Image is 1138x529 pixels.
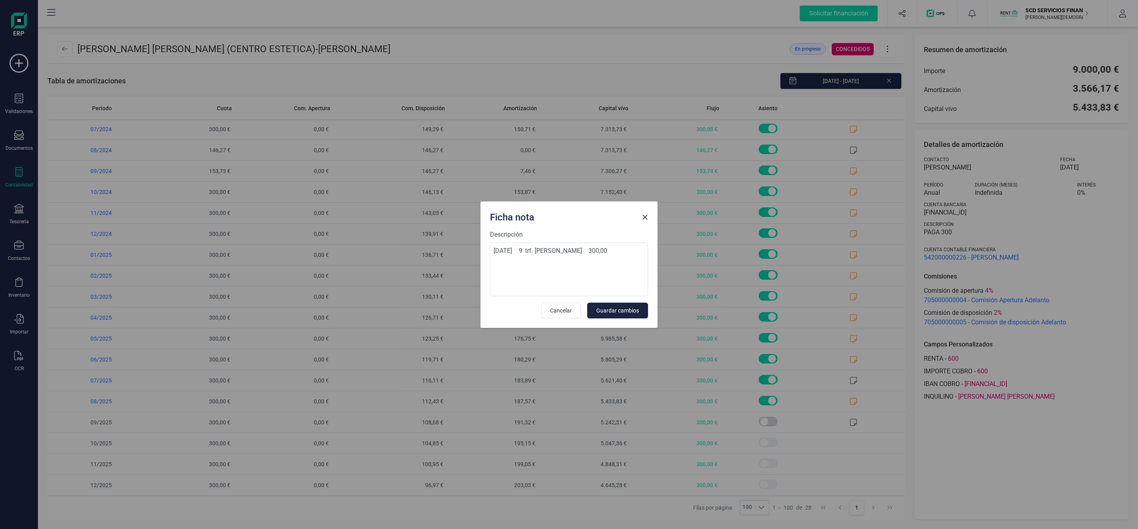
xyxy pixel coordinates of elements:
span: Guardar cambios [596,307,639,314]
button: Guardar cambios [587,303,648,318]
button: Cancelar [541,303,581,318]
div: Ficha nota [487,208,639,224]
textarea: [DATE] 9 trf. [PERSON_NAME] 300,00 [490,243,648,296]
button: Close [639,211,651,224]
span: Cancelar [550,307,572,314]
label: Descripción [490,230,648,239]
